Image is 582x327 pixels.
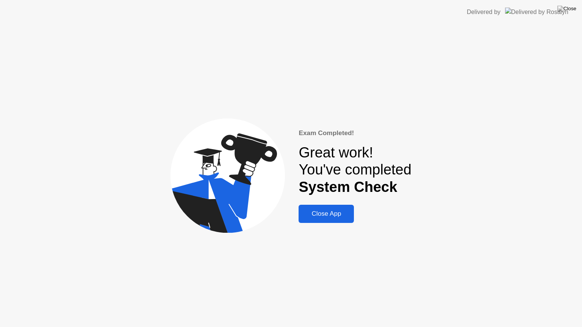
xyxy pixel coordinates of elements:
[505,8,568,16] img: Delivered by Rosalyn
[467,8,501,17] div: Delivered by
[299,205,354,223] button: Close App
[301,210,352,218] div: Close App
[299,179,397,195] b: System Check
[299,144,411,196] div: Great work! You've completed
[557,6,576,12] img: Close
[299,128,411,138] div: Exam Completed!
